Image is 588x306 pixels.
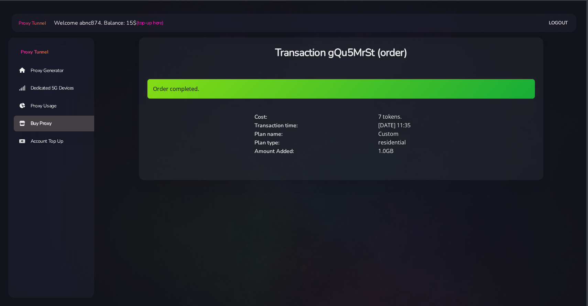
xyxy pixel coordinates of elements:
div: 7 tokens. [374,113,498,121]
a: Buy Proxy [14,116,100,131]
span: Cost: [254,113,267,121]
div: Order completed. [147,79,535,99]
a: Proxy Generator [14,62,100,78]
div: Custom [374,130,498,138]
a: Proxy Usage [14,98,100,114]
span: Proxy Tunnel [19,20,46,26]
a: Dedicated 5G Devices [14,80,100,96]
span: Proxy Tunnel [21,49,48,55]
div: residential [374,138,498,147]
a: (top-up here) [137,19,163,26]
a: Account Top Up [14,133,100,149]
h3: Transaction gQu5MrSt (order) [147,46,535,60]
a: Proxy Tunnel [17,17,46,28]
span: Plan name: [254,130,283,138]
span: Plan type: [254,139,280,146]
div: [DATE] 11:35 [374,121,498,130]
span: Transaction time: [254,122,298,129]
iframe: Webchat Widget [555,273,579,297]
div: 1.0GB [374,147,498,155]
li: Welcome abnc874. Balance: 15$ [46,19,163,27]
a: Proxy Tunnel [8,37,94,56]
span: Amount Added: [254,148,294,155]
a: Logout [549,16,568,29]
